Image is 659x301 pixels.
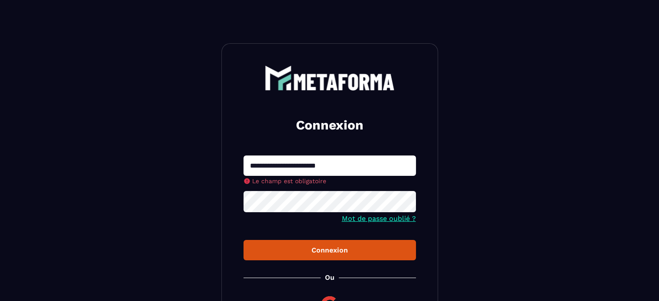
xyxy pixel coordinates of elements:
span: Le champ est obligatoire [252,178,326,184]
button: Connexion [243,240,416,260]
p: Ou [325,273,334,282]
h2: Connexion [254,117,406,134]
a: Mot de passe oublié ? [342,214,416,223]
a: logo [243,65,416,91]
div: Connexion [250,246,409,254]
img: logo [265,65,395,91]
